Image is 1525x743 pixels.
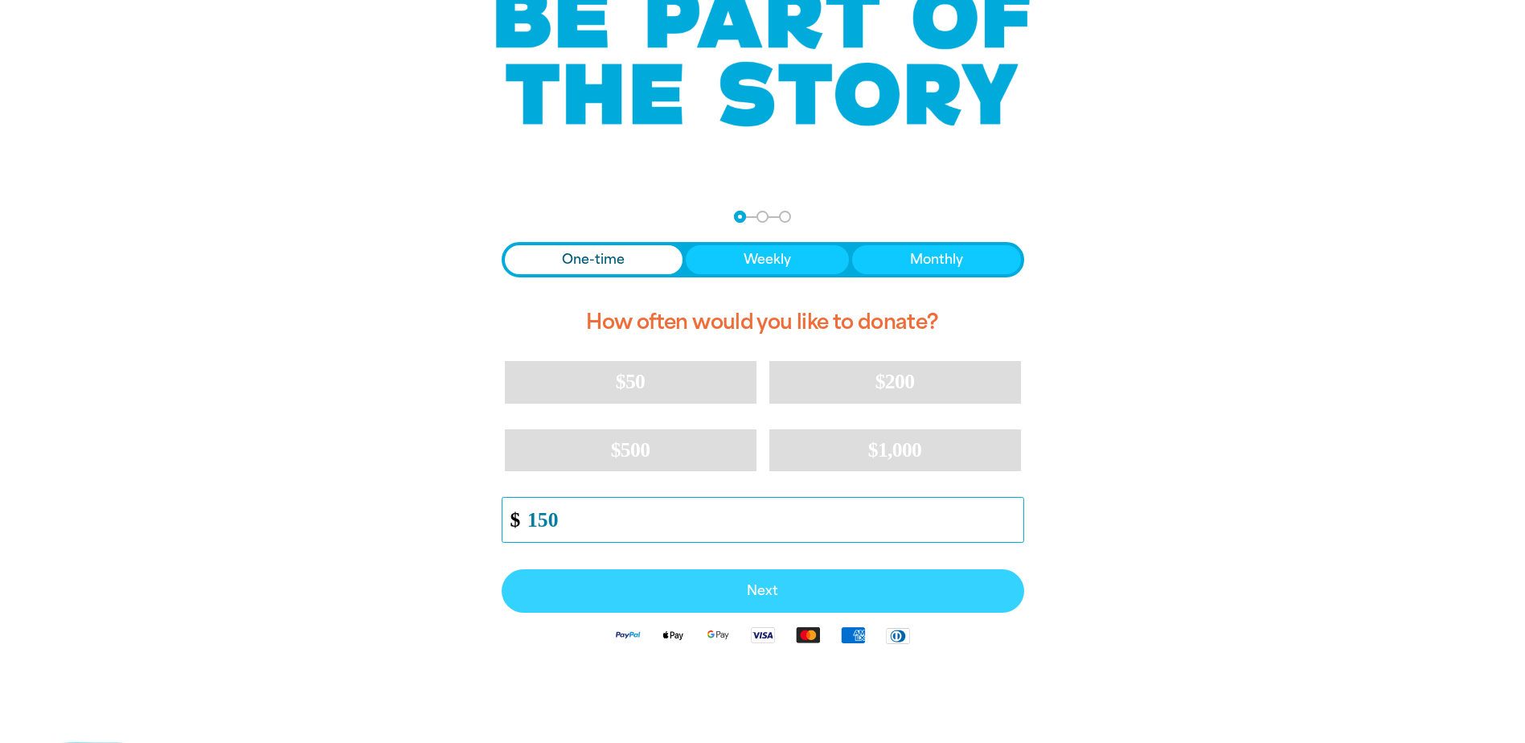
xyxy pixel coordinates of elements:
img: Paypal logo [605,626,650,644]
button: $50 [505,361,756,403]
span: $500 [611,438,650,462]
button: Monthly [852,245,1021,274]
button: Pay with Credit Card [502,569,1024,613]
span: One-time [562,250,625,269]
button: One-time [505,245,683,274]
button: Weekly [686,245,849,274]
button: Navigate to step 1 of 3 to enter your donation amount [734,211,746,223]
input: Enter custom amount [516,498,1023,542]
span: Weekly [744,250,791,269]
img: Mastercard logo [785,626,830,644]
img: American Express logo [830,626,875,644]
span: $200 [875,370,915,393]
button: Navigate to step 2 of 3 to enter your details [756,211,769,223]
span: $50 [616,370,645,393]
span: Next [519,585,1006,597]
span: $1,000 [868,438,922,462]
img: Diners Club logo [875,626,920,645]
button: $500 [505,429,756,471]
img: Apple Pay logo [650,626,695,644]
button: Navigate to step 3 of 3 to enter your payment details [779,211,791,223]
span: $ [502,502,520,538]
h2: How often would you like to donate? [502,297,1024,348]
span: Monthly [910,250,963,269]
button: $1,000 [769,429,1021,471]
img: Visa logo [740,626,785,644]
div: Available payment methods [502,613,1024,657]
div: Donation frequency [502,242,1024,277]
img: Google Pay logo [695,626,740,644]
button: $200 [769,361,1021,403]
